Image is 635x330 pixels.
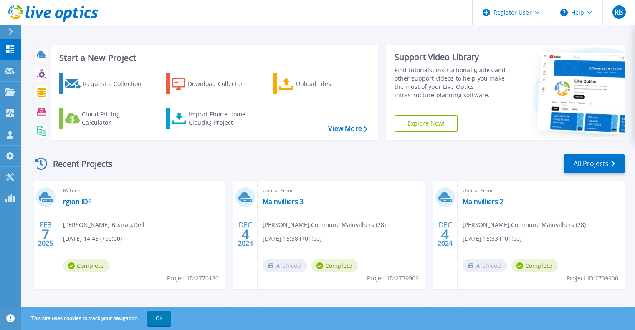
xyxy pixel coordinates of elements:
[263,197,304,206] a: Mainvilliers 3
[296,76,363,92] div: Upload Files
[167,274,219,283] span: Project ID: 2770180
[437,219,453,249] div: DEC 2024
[188,76,255,92] div: Download Collector
[367,274,419,283] span: Project ID: 2739906
[59,108,152,129] a: Cloud Pricing Calculator
[328,125,367,133] a: View More
[463,220,586,229] span: [PERSON_NAME] , Commune Mainvilliers (28)
[311,259,358,272] span: Complete
[263,234,321,243] span: [DATE] 15:38 (+01:00)
[395,66,514,99] div: Find tutorials, instructional guides and other support videos to help you make the most of your L...
[242,231,249,238] span: 4
[82,110,149,127] div: Cloud Pricing Calculator
[263,186,420,195] span: Optical Prime
[23,311,171,326] span: This site uses cookies to track your navigation.
[463,234,521,243] span: [DATE] 15:33 (+01:00)
[63,220,144,229] span: [PERSON_NAME] Bouraq , Dell
[59,53,367,63] h3: Start a New Project
[395,115,458,132] a: Explore Now!
[63,186,220,195] span: RVTools
[32,154,124,174] div: Recent Projects
[567,274,618,283] span: Project ID: 2739900
[63,197,91,206] a: rgion IDF
[263,220,386,229] span: [PERSON_NAME] , Commune Mainvilliers (28)
[463,259,507,272] span: Archived
[441,231,449,238] span: 4
[42,231,49,238] span: 7
[147,311,171,326] button: OK
[511,259,558,272] span: Complete
[38,219,53,249] div: FEB 2025
[63,234,122,243] span: [DATE] 14:45 (+00:00)
[166,73,259,94] a: Download Collector
[238,219,253,249] div: DEC 2024
[263,259,307,272] span: Archived
[59,73,152,94] a: Request a Collection
[83,76,150,92] div: Request a Collection
[615,9,623,15] span: RB
[189,110,254,127] div: Import Phone Home CloudIQ Project
[564,154,625,173] a: All Projects
[395,52,514,63] div: Support Video Library
[463,186,620,195] span: Optical Prime
[273,73,366,94] a: Upload Files
[463,197,503,206] a: Mainvilliers 2
[63,259,110,272] span: Complete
